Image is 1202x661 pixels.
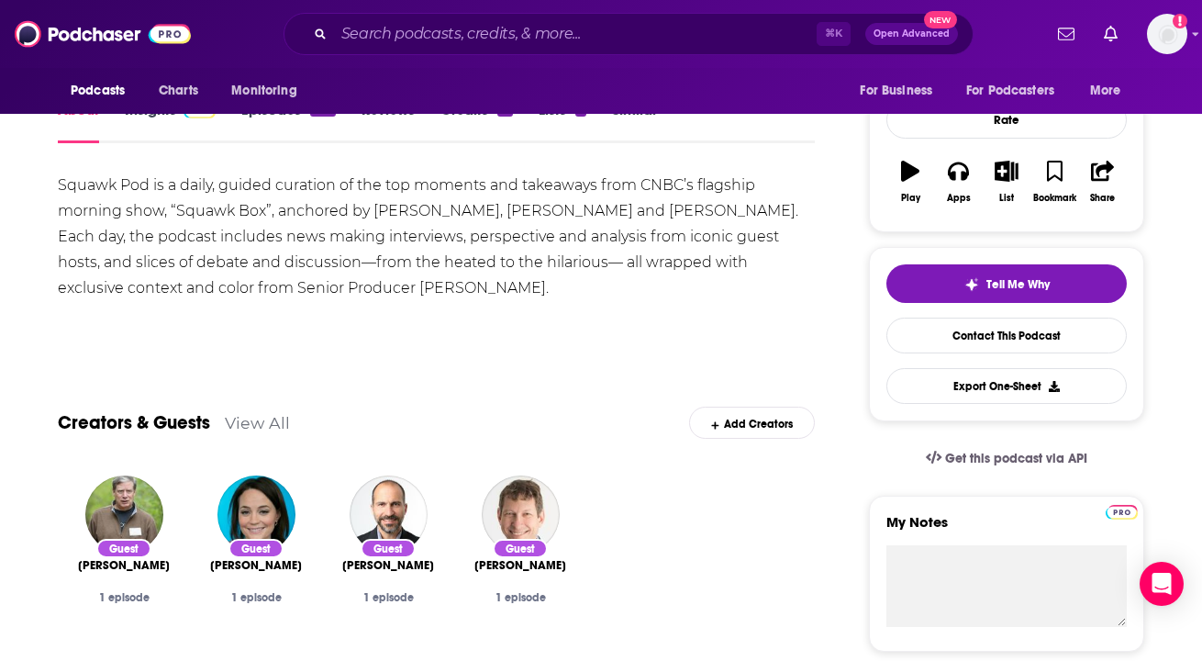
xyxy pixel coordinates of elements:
[1173,14,1187,28] svg: Add a profile image
[493,539,548,558] div: Guest
[966,78,1054,104] span: For Podcasters
[1147,14,1187,54] span: Logged in as Ruth_Nebius
[125,101,216,143] a: InsightsPodchaser Pro
[58,411,210,434] a: Creators & Guests
[218,73,320,108] button: open menu
[1033,193,1076,204] div: Bookmark
[361,539,416,558] div: Guest
[147,73,209,108] a: Charts
[217,476,295,554] img: Meg Tirrell
[78,558,170,573] span: [PERSON_NAME]
[231,78,296,104] span: Monitoring
[1096,18,1125,50] a: Show notifications dropdown
[210,558,302,573] a: Meg Tirrell
[15,17,191,51] img: Podchaser - Follow, Share and Rate Podcasts
[1147,14,1187,54] button: Show profile menu
[71,78,125,104] span: Podcasts
[945,451,1087,466] span: Get this podcast via API
[911,436,1102,481] a: Get this podcast via API
[1140,562,1184,606] div: Open Intercom Messenger
[228,539,284,558] div: Guest
[58,101,99,143] a: About
[78,558,170,573] a: Stanley Druckenmiller
[1147,14,1187,54] img: User Profile
[1077,73,1144,108] button: open menu
[886,101,1127,139] div: Rate
[342,558,434,573] a: Dara Khosrowshahi
[362,101,415,143] a: Reviews
[999,193,1014,204] div: List
[1079,149,1127,215] button: Share
[159,78,198,104] span: Charts
[860,78,932,104] span: For Business
[440,101,512,143] a: Credits12
[469,591,572,604] div: 1 episode
[210,558,302,573] span: [PERSON_NAME]
[474,558,566,573] span: [PERSON_NAME]
[482,476,560,554] img: Tal Zaks
[886,318,1127,353] a: Contact This Podcast
[1051,18,1082,50] a: Show notifications dropdown
[58,73,149,108] button: open menu
[983,149,1030,215] button: List
[85,476,163,554] img: Stanley Druckenmiller
[865,23,958,45] button: Open AdvancedNew
[1030,149,1078,215] button: Bookmark
[225,413,290,432] a: View All
[964,277,979,292] img: tell me why sparkle
[924,11,957,28] span: New
[901,193,920,204] div: Play
[342,558,434,573] span: [PERSON_NAME]
[886,149,934,215] button: Play
[886,264,1127,303] button: tell me why sparkleTell Me Why
[72,591,175,604] div: 1 episode
[58,173,815,301] div: Squawk Pod is a daily, guided curation of the top moments and takeaways from CNBC’s flagship morn...
[886,513,1127,545] label: My Notes
[1106,502,1138,520] a: Pro website
[886,368,1127,404] button: Export One-Sheet
[337,591,440,604] div: 1 episode
[612,101,657,143] a: Similar
[474,558,566,573] a: Tal Zaks
[934,149,982,215] button: Apps
[96,539,151,558] div: Guest
[986,277,1050,292] span: Tell Me Why
[284,13,974,55] div: Search podcasts, credits, & more...
[954,73,1081,108] button: open menu
[205,591,307,604] div: 1 episode
[350,476,428,554] img: Dara Khosrowshahi
[817,22,851,46] span: ⌘ K
[334,19,817,49] input: Search podcasts, credits, & more...
[689,407,815,439] div: Add Creators
[947,193,971,204] div: Apps
[847,73,955,108] button: open menu
[539,101,586,143] a: Lists3
[241,101,336,143] a: Episodes1763
[1090,78,1121,104] span: More
[874,29,950,39] span: Open Advanced
[1090,193,1115,204] div: Share
[1106,505,1138,520] img: Podchaser Pro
